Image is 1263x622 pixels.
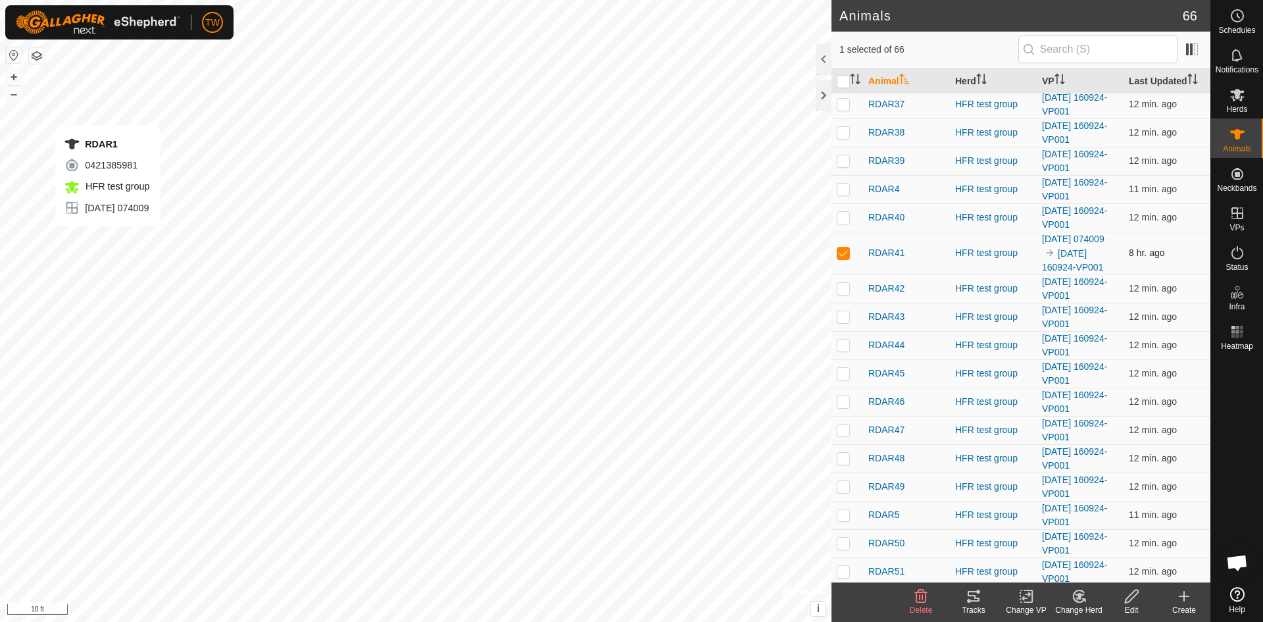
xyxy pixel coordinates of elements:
a: [DATE] 160924-VP001 [1042,276,1107,301]
span: Herds [1226,105,1247,113]
div: HFR test group [955,395,1031,409]
span: Oct 14, 2025, 9:33 PM [1129,396,1177,407]
button: i [811,602,826,616]
span: RDAR37 [868,97,904,111]
span: Oct 14, 2025, 9:33 PM [1129,425,1177,435]
span: i [817,603,820,614]
div: Open chat [1218,543,1257,583]
span: Oct 14, 2025, 9:33 PM [1129,481,1177,492]
div: HFR test group [955,508,1031,522]
p-sorticon: Activate to sort [976,76,987,86]
div: HFR test group [955,480,1031,494]
span: RDAR5 [868,508,899,522]
a: Help [1211,582,1263,619]
p-sorticon: Activate to sort [850,76,860,86]
span: Animals [1223,145,1251,153]
th: Herd [950,68,1037,94]
span: Oct 14, 2025, 9:33 PM [1129,340,1177,350]
span: Delete [910,606,933,615]
div: HFR test group [955,536,1031,550]
span: Oct 14, 2025, 1:03 PM [1129,247,1165,258]
div: HFR test group [955,126,1031,140]
div: Change Herd [1052,604,1105,616]
div: Tracks [947,604,1000,616]
span: RDAR39 [868,154,904,168]
a: [DATE] 160924-VP001 [1042,92,1107,117]
span: RDAR44 [868,338,904,352]
span: RDAR41 [868,246,904,260]
button: Map Layers [29,48,45,64]
span: Notifications [1216,66,1258,74]
div: HFR test group [955,423,1031,437]
a: [DATE] 160924-VP001 [1042,503,1107,527]
h2: Animals [839,8,1183,24]
div: HFR test group [955,338,1031,352]
a: [DATE] 160924-VP001 [1042,305,1107,329]
span: Oct 14, 2025, 9:33 PM [1129,155,1177,166]
span: RDAR46 [868,395,904,409]
a: Privacy Policy [364,605,413,617]
div: Change VP [1000,604,1052,616]
span: RDAR42 [868,282,904,296]
a: [DATE] 160924-VP001 [1042,177,1107,201]
span: RDAR38 [868,126,904,140]
span: Oct 14, 2025, 9:33 PM [1129,509,1177,520]
div: HFR test group [955,211,1031,224]
a: [DATE] 160924-VP001 [1042,446,1107,471]
a: [DATE] 160924-VP001 [1042,531,1107,556]
span: RDAR4 [868,182,899,196]
input: Search (S) [1018,36,1177,63]
span: Oct 14, 2025, 9:33 PM [1129,283,1177,294]
span: Oct 14, 2025, 9:33 PM [1129,538,1177,548]
a: [DATE] 160924-VP001 [1042,333,1107,357]
span: RDAR48 [868,452,904,465]
span: VPs [1229,224,1244,232]
span: Oct 14, 2025, 9:32 PM [1129,453,1177,463]
span: 1 selected of 66 [839,43,1018,57]
div: HFR test group [955,367,1031,380]
div: [DATE] 074009 [64,200,149,216]
a: [DATE] 160924-VP001 [1042,559,1107,584]
p-sorticon: Activate to sort [1054,76,1065,86]
span: Oct 14, 2025, 9:32 PM [1129,566,1177,577]
a: Contact Us [429,605,468,617]
th: Last Updated [1124,68,1210,94]
p-sorticon: Activate to sort [899,76,910,86]
a: [DATE] 160924-VP001 [1042,149,1107,173]
span: RDAR49 [868,480,904,494]
span: Help [1229,606,1245,613]
div: HFR test group [955,246,1031,260]
span: RDAR45 [868,367,904,380]
a: [DATE] 160924-VP001 [1042,361,1107,386]
span: Oct 14, 2025, 9:33 PM [1129,184,1177,194]
a: [DATE] 160924-VP001 [1042,120,1107,145]
div: RDAR1 [64,136,149,152]
a: [DATE] 160924-VP001 [1042,418,1107,442]
span: RDAR43 [868,310,904,324]
span: Schedules [1218,26,1255,34]
span: Heatmap [1221,342,1253,350]
span: Oct 14, 2025, 9:33 PM [1129,368,1177,378]
button: + [6,69,22,85]
span: RDAR40 [868,211,904,224]
span: Neckbands [1217,184,1256,192]
span: TW [205,16,220,30]
span: Status [1226,263,1248,271]
a: [DATE] 160924-VP001 [1042,390,1107,414]
span: Oct 14, 2025, 9:33 PM [1129,311,1177,322]
span: RDAR47 [868,423,904,437]
th: VP [1037,68,1124,94]
img: Gallagher Logo [16,11,180,34]
a: [DATE] 074009 [1042,234,1104,244]
button: – [6,86,22,102]
button: Reset Map [6,47,22,63]
p-sorticon: Activate to sort [1187,76,1198,86]
div: 0421385981 [64,157,149,173]
span: 66 [1183,6,1197,26]
div: HFR test group [955,282,1031,296]
span: RDAR51 [868,565,904,579]
img: to [1045,247,1055,258]
th: Animal [863,68,950,94]
div: HFR test group [955,452,1031,465]
div: HFR test group [955,310,1031,324]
